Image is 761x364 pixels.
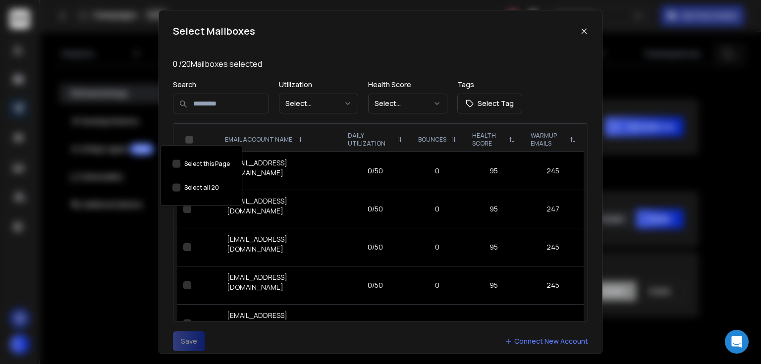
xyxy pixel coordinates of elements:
[184,160,230,168] label: Select this Page
[173,24,255,38] h1: Select Mailboxes
[725,330,749,354] div: Open Intercom Messenger
[279,80,358,90] p: Utilization
[173,58,588,70] p: 0 / 20 Mailboxes selected
[457,80,522,90] p: Tags
[173,80,269,90] p: Search
[184,184,219,192] label: Select all 20
[368,80,447,90] p: Health Score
